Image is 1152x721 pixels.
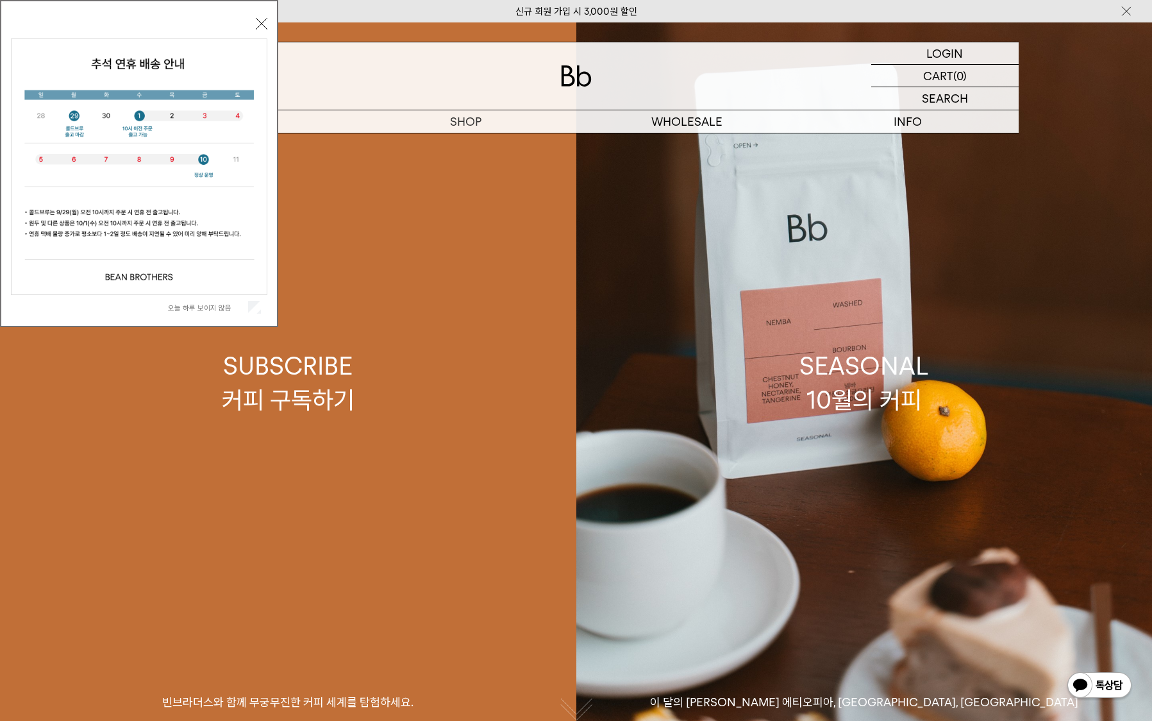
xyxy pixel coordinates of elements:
p: SEARCH [922,87,968,110]
img: 로고 [561,65,592,87]
p: CART [923,65,953,87]
button: 닫기 [256,18,267,30]
img: 카카오톡 채널 1:1 채팅 버튼 [1066,671,1133,702]
label: 오늘 하루 보이지 않음 [168,303,246,312]
p: INFO [797,110,1019,133]
a: SHOP [355,110,576,133]
div: SUBSCRIBE 커피 구독하기 [222,349,355,417]
p: LOGIN [926,42,963,64]
a: 신규 회원 가입 시 3,000원 할인 [515,6,637,17]
div: SEASONAL 10월의 커피 [799,349,929,417]
p: (0) [953,65,967,87]
img: 5e4d662c6b1424087153c0055ceb1a13_140731.jpg [12,39,267,294]
p: WHOLESALE [576,110,797,133]
a: CART (0) [871,65,1019,87]
a: LOGIN [871,42,1019,65]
